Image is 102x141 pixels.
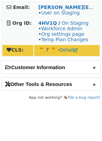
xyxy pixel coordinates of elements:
[7,47,23,53] strong: CLS:
[1,94,101,101] footer: App not working? 🪳
[2,61,100,74] h2: Customer Information
[38,26,88,42] span: • • •
[41,26,82,31] a: Workforce Admin
[41,37,88,42] a: Temp Plan Changes
[34,45,100,56] td: 🤔 7 🤔 -
[68,95,101,100] a: File a bug report!
[13,4,30,10] strong: Email:
[38,20,57,26] a: 4HV1Q
[2,78,100,90] h2: Other Tools & Resources
[59,20,60,26] strong: /
[41,10,80,15] a: User on Staging
[38,10,80,15] span: •
[60,47,78,53] a: Detail
[12,20,32,26] strong: Org ID:
[62,20,89,26] a: On Staging
[41,31,84,37] a: Org settings page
